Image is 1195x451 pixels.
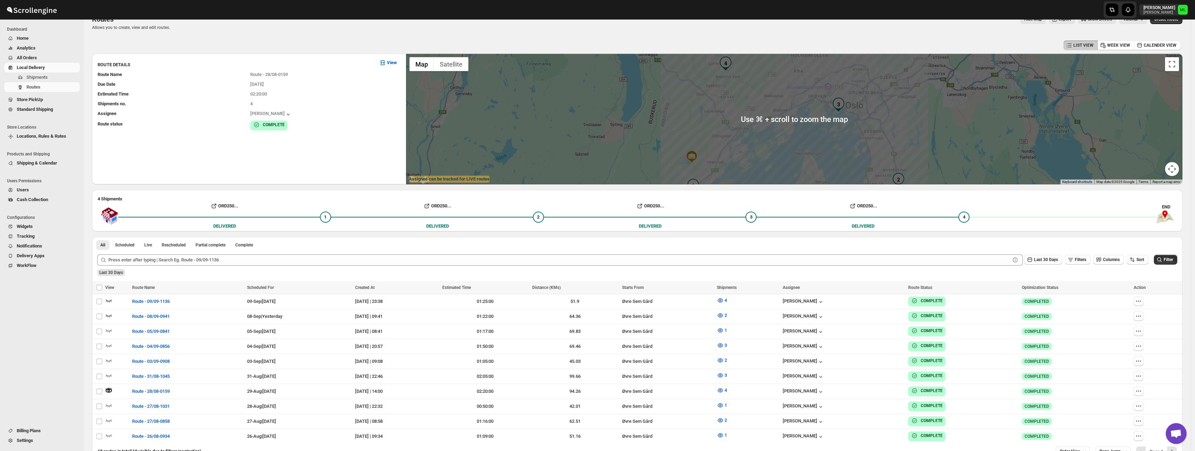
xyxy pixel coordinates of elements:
span: 04-Sep | [DATE] [247,344,276,349]
span: Standard Shipping [17,107,53,112]
div: [PERSON_NAME] [250,111,292,118]
div: 1 [686,179,700,193]
span: Filter [1164,257,1173,262]
span: Route - 03/09-0908 [132,358,170,365]
div: 42.01 [532,403,618,410]
div: Open chat [1166,423,1187,444]
span: 26-Aug | [DATE] [247,434,276,439]
span: COMPLETED [1025,434,1049,439]
span: [DATE] [250,82,264,87]
button: COMPLETE [911,342,943,349]
button: 3 [713,370,731,381]
span: Route Name [98,72,122,77]
span: COMPLETED [1025,329,1049,334]
button: [PERSON_NAME] [783,358,824,365]
div: 51.9 [532,298,618,305]
div: 02:20:00 [442,388,528,395]
h3: ROUTE DETAILS [98,61,374,68]
button: COMPLETE [911,417,943,424]
span: Widgets [17,224,33,229]
button: Route - 08/09-0941 [128,311,174,322]
span: Users Permissions [7,178,80,184]
span: Route Status [908,285,932,290]
button: Notifications [4,241,80,251]
div: 01:22:00 [442,313,528,320]
div: DELIVERED [639,223,661,230]
span: 1 [725,433,727,438]
button: COMPLETE [911,357,943,364]
span: Tracking [17,234,35,239]
button: WEEK VIEW [1097,40,1134,50]
button: Route - 03/09-0908 [128,356,174,367]
div: END [1162,204,1182,211]
span: Partial complete [196,242,225,248]
h2: 4 Shipments [98,196,1177,202]
button: Tracking [4,231,80,241]
span: 1 [725,328,727,333]
b: View [387,60,397,65]
span: Route status [98,121,123,127]
span: Sort [1136,257,1144,262]
span: CALENDER VIEW [1144,43,1177,48]
button: 1 [713,430,731,441]
button: ORD250... [544,200,757,212]
div: [DATE] | 09:34 [355,433,438,440]
div: 01:09:00 [442,433,528,440]
label: Assignee can be tracked for LIVE routes [409,176,490,183]
span: Route - 08/09-0941 [132,313,170,320]
span: Route - 05/09-0841 [132,328,170,335]
button: All routes [96,240,109,250]
span: COMPLETED [1025,374,1049,379]
div: 64.36 [532,313,618,320]
span: 28-Aug | [DATE] [247,404,276,409]
button: CALENDER VIEW [1134,40,1181,50]
button: Route - 26/08-0934 [128,431,174,442]
b: COMPLETE [921,313,943,318]
b: COMPLETE [921,418,943,423]
span: 29-Aug | [DATE] [247,389,276,394]
div: Øvre Sem Gård [622,358,713,365]
button: [PERSON_NAME] [783,418,824,425]
button: User menu [1139,4,1188,15]
div: [PERSON_NAME] [783,343,824,350]
div: 94.26 [532,388,618,395]
span: COMPLETED [1025,404,1049,409]
button: COMPLETE [911,387,943,394]
span: Map data ©2025 Google [1096,180,1134,184]
span: Estimated Time [98,91,129,97]
span: Analytics [17,45,36,51]
span: Route - 27/08-1031 [132,403,170,410]
img: trip_end.png [1156,211,1174,224]
b: ORD250... [218,203,238,208]
span: Filters [1075,257,1086,262]
button: Locations, Rules & Rates [4,131,80,141]
button: 1 [713,325,731,336]
span: COMPLETED [1025,359,1049,364]
button: Toggle fullscreen view [1165,57,1179,71]
span: COMPLETED [1025,419,1049,424]
button: Show street map [409,57,434,71]
span: 4 [725,298,727,303]
input: Press enter after typing | Search Eg. Route - 09/09-1136 [108,254,1010,266]
div: 3 [832,98,845,112]
div: 99.66 [532,373,618,380]
div: Øvre Sem Gård [622,328,713,335]
div: Øvre Sem Gård [622,373,713,380]
button: Users [4,185,80,195]
span: 3 [725,373,727,378]
span: 05-Sep | [DATE] [247,329,276,334]
button: [PERSON_NAME] [783,313,824,320]
span: Last 30 Days [1034,257,1058,262]
div: [DATE] | 22:46 [355,373,438,380]
button: Filter [1154,255,1177,265]
div: Øvre Sem Gård [622,313,713,320]
button: Keyboard shortcuts [1062,179,1092,184]
span: COMPLETED [1025,389,1049,394]
button: Show satellite imagery [434,57,468,71]
div: [DATE] | 08:58 [355,418,438,425]
span: Route - 31/08-1045 [132,373,170,380]
b: ORD250... [857,203,877,208]
a: Terms (opens in new tab) [1139,180,1148,184]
